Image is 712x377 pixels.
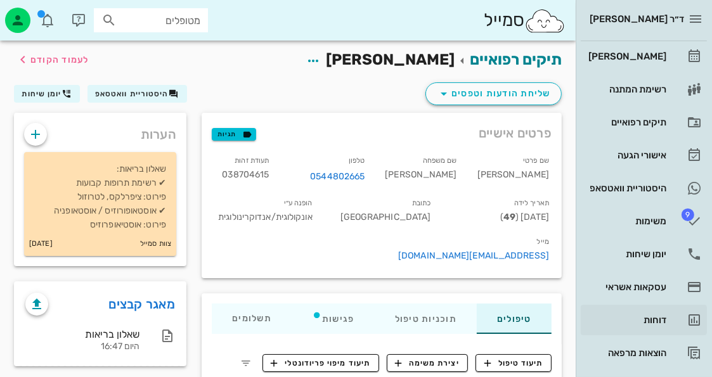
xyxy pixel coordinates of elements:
a: תיקים רפואיים [470,51,562,68]
a: 0544802665 [310,170,365,184]
button: תגיות [212,128,256,141]
div: דוחות [586,315,666,325]
small: [DATE] [29,237,53,251]
div: [PERSON_NAME] [586,51,666,61]
span: [GEOGRAPHIC_DATA] [340,212,431,222]
div: [PERSON_NAME] [467,151,559,193]
div: רשימת המתנה [586,84,666,94]
span: ד״ר [PERSON_NAME] [590,13,684,25]
div: תוכניות טיפול [375,304,477,334]
a: הוצאות מרפאה [581,338,707,368]
div: אונקולוגית/אנדוקרינולוגית [204,193,323,232]
button: יומן שיחות [14,85,80,103]
span: תשלומים [232,314,271,323]
div: משימות [586,216,666,226]
a: עסקאות אשראי [581,272,707,302]
div: היום 16:47 [25,342,139,352]
span: תגיות [217,129,250,140]
a: תיקים רפואיים [581,107,707,137]
span: תיעוד טיפול [484,357,543,369]
button: שליחת הודעות וטפסים [425,82,562,105]
span: תג [37,10,45,18]
div: [PERSON_NAME] [375,151,467,193]
small: כתובת [412,199,431,207]
button: היסטוריית וואטסאפ [87,85,187,103]
div: עסקאות אשראי [586,282,666,292]
small: צוות סמייל [140,237,171,251]
div: יומן שיחות [586,249,666,259]
p: שאלון בריאות: ✔ רשימת תרופות קבועות פירוט: ציפרלקס, לטרוזול ✔ אוסטאופורוזיס / אוסטאופניה פירוט: א... [34,162,166,232]
div: שאלון בריאות [25,328,139,340]
span: [DATE] ( ) [500,212,549,222]
a: [PERSON_NAME] [581,41,707,72]
div: אישורי הגעה [586,150,666,160]
img: SmileCloud logo [524,8,566,34]
a: דוחות [581,305,707,335]
span: יומן שיחות [22,89,61,98]
a: יומן שיחות [581,239,707,269]
small: טלפון [349,157,365,165]
small: שם משפחה [423,157,457,165]
a: תגמשימות [581,206,707,236]
small: שם פרטי [523,157,549,165]
div: סמייל [484,7,566,34]
div: הערות [14,113,186,150]
small: תאריך לידה [514,199,549,207]
span: היסטוריית וואטסאפ [95,89,169,98]
span: [PERSON_NAME] [326,51,455,68]
span: שליחת הודעות וטפסים [436,86,551,101]
small: מייל [537,238,549,246]
a: מאגר קבצים [109,294,176,314]
a: רשימת המתנה [581,74,707,105]
span: 038704615 [222,169,269,180]
div: הוצאות מרפאה [586,348,666,358]
div: טיפולים [477,304,552,334]
a: היסטוריית וואטסאפ [581,173,707,203]
span: יצירת משימה [395,357,460,369]
small: הופנה ע״י [284,199,313,207]
div: פגישות [292,304,375,334]
span: תג [682,208,694,221]
button: יצירת משימה [387,354,469,372]
button: תיעוד מיפוי פריודונטלי [262,354,379,372]
span: פרטים אישיים [479,123,552,143]
div: היסטוריית וואטסאפ [586,183,666,193]
a: [EMAIL_ADDRESS][DOMAIN_NAME] [398,250,549,261]
strong: 49 [503,212,515,222]
span: תיעוד מיפוי פריודונטלי [271,357,370,369]
a: אישורי הגעה [581,140,707,170]
div: תיקים רפואיים [586,117,666,127]
button: לעמוד הקודם [15,48,89,71]
small: תעודת זהות [235,157,269,165]
span: לעמוד הקודם [30,54,89,65]
button: תיעוד טיפול [476,354,552,372]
